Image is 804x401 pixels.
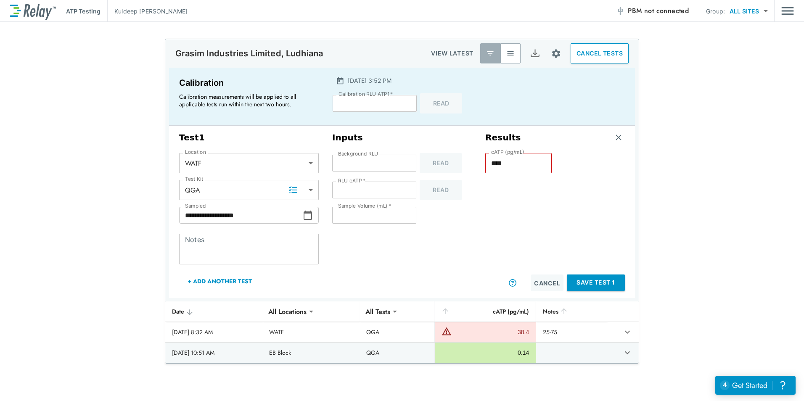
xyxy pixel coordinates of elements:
div: cATP (pg/mL) [441,306,529,317]
span: PBM [628,5,689,17]
td: WATF [262,322,360,342]
img: Export Icon [530,48,540,59]
img: LuminUltra Relay [10,2,56,20]
button: PBM not connected [613,3,692,19]
button: Save Test 1 [567,274,625,291]
img: View All [506,49,515,58]
img: Remove [614,133,623,142]
h3: Inputs [332,132,472,143]
label: Background RLU [338,151,378,157]
iframe: Resource center [715,376,796,395]
div: [DATE] 8:32 AM [172,328,256,336]
button: Export [525,43,545,63]
div: 38.4 [454,328,529,336]
p: [DATE] 3:52 PM [348,76,391,85]
img: Offline Icon [616,7,624,15]
label: Calibration RLU ATP1 [339,91,393,97]
td: 25-75 [536,322,607,342]
p: VIEW LATEST [431,48,473,58]
label: cATP (pg/mL) [491,149,524,155]
h3: Results [485,132,521,143]
div: QGA [179,182,319,198]
p: Calibration measurements will be applied to all applicable tests run within the next two hours. [179,93,314,108]
p: Kuldeep [PERSON_NAME] [114,7,188,16]
img: Drawer Icon [781,3,794,19]
p: Grasim Industries Limited, Ludhiana [175,48,323,58]
h3: Test 1 [179,132,319,143]
div: Notes [543,306,600,317]
div: WATF [179,155,319,171]
label: Test Kit [185,176,204,182]
label: Sampled [185,203,206,209]
button: Cancel [531,274,563,291]
div: All Tests [360,303,396,320]
img: Calender Icon [336,77,344,85]
label: Sample Volume (mL) [338,203,391,209]
div: 0.14 [442,348,529,357]
img: Latest [486,49,495,58]
td: QGA [360,322,434,342]
div: [DATE] 10:51 AM [172,348,256,357]
th: Date [165,301,262,322]
button: CANCEL TESTS [571,43,629,63]
p: Calibration [179,76,317,90]
td: QGA [360,343,434,363]
button: expand row [620,325,635,339]
p: ATP Testing [66,7,100,16]
p: Group: [706,7,725,16]
label: RLU cATP [338,178,365,184]
button: expand row [620,346,635,360]
input: Choose date, selected date is Aug 26, 2025 [179,207,303,224]
div: All Locations [262,303,312,320]
button: Site setup [545,42,567,65]
label: Location [185,149,206,155]
img: Warning [442,326,452,336]
button: + Add Another Test [179,271,260,291]
td: EB Block [262,343,360,363]
button: Main menu [781,3,794,19]
span: not connected [644,6,689,16]
img: Settings Icon [551,48,561,59]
